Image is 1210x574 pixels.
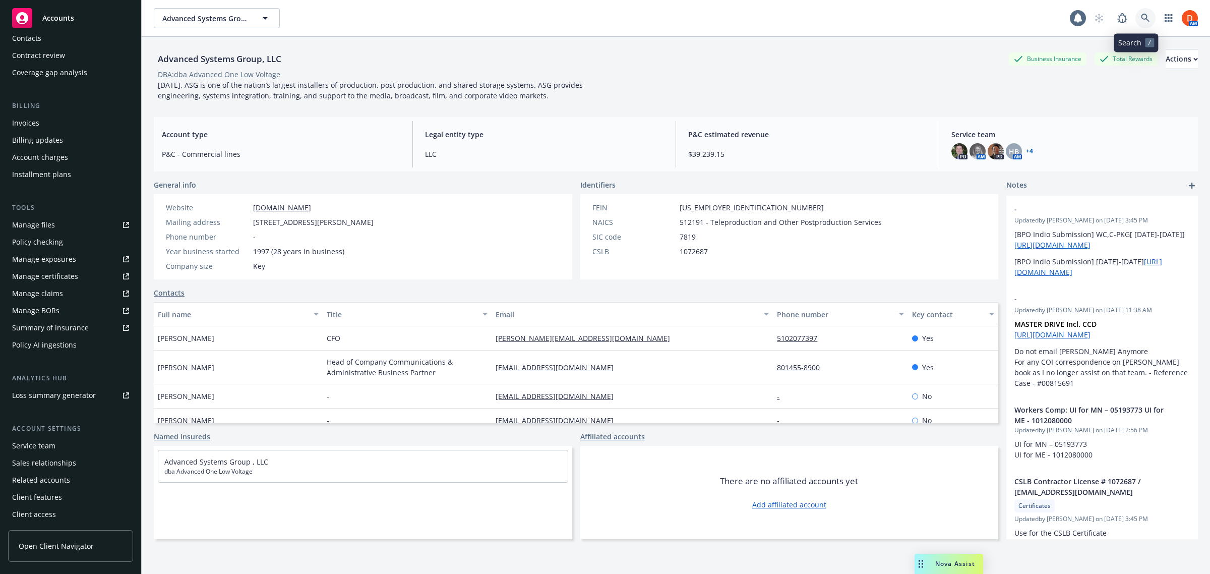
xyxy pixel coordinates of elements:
a: Accounts [8,4,133,32]
div: Contacts [12,30,41,46]
span: - [327,415,329,426]
a: Manage certificates [8,268,133,284]
a: add [1186,180,1198,192]
span: Account type [162,129,400,140]
p: [BPO Indio Submission] WC,C-PKG[ [DATE]-[DATE]] [1014,229,1190,250]
a: Manage files [8,217,133,233]
a: Contract review [8,47,133,64]
div: Manage files [12,217,55,233]
span: Updated by [PERSON_NAME] on [DATE] 3:45 PM [1014,216,1190,225]
span: CFO [327,333,340,343]
div: -Updatedby [PERSON_NAME] on [DATE] 11:38 AMMASTER DRIVE Incl. CCD [URL][DOMAIN_NAME]Do not email ... [1006,285,1198,396]
span: Head of Company Communications & Administrative Business Partner [327,357,488,378]
span: CSLB Contractor License # 1072687 / [EMAIL_ADDRESS][DOMAIN_NAME] [1014,476,1164,497]
div: Full name [158,309,308,320]
div: Coverage gap analysis [12,65,87,81]
div: Company size [166,261,249,271]
button: Email [492,302,773,326]
div: -Updatedby [PERSON_NAME] on [DATE] 3:45 PM[BPO Indio Submission] WC,C-PKG[ [DATE]-[DATE]][URL][DO... [1006,196,1198,285]
img: photo [970,143,986,159]
span: [PERSON_NAME] [158,362,214,373]
div: Analytics hub [8,373,133,383]
button: Nova Assist [915,554,983,574]
a: [PERSON_NAME][EMAIL_ADDRESS][DOMAIN_NAME] [496,333,678,343]
a: [DOMAIN_NAME] [253,203,311,212]
a: Manage exposures [8,251,133,267]
div: Workers Comp: UI for MN – 05193773 UI for ME - 1012080000Updatedby [PERSON_NAME] on [DATE] 2:56 P... [1006,396,1198,468]
span: No [922,391,932,401]
a: Sales relationships [8,455,133,471]
div: Loss summary generator [12,387,96,404]
a: Billing updates [8,132,133,148]
div: Website [166,202,249,213]
span: - [327,391,329,401]
a: Advanced Systems Group , LLC [164,457,268,467]
div: Installment plans [12,166,71,183]
a: Policy AI ingestions [8,337,133,353]
span: - [1014,204,1164,214]
a: Account charges [8,149,133,165]
div: Client features [12,489,62,505]
span: Service team [951,129,1190,140]
span: [PERSON_NAME] [158,391,214,401]
p: [BPO Indio Submission] [DATE]-[DATE] [1014,256,1190,277]
span: Accounts [42,14,74,22]
a: Affiliated accounts [580,431,645,442]
a: Installment plans [8,166,133,183]
a: Named insureds [154,431,210,442]
span: LLC [425,149,663,159]
span: $39,239.15 [688,149,927,159]
a: Contacts [154,288,185,298]
a: Summary of insurance [8,320,133,336]
span: Use for the CSLB Certificate [1014,528,1107,538]
div: Account charges [12,149,68,165]
div: SIC code [592,232,676,242]
a: Invoices [8,115,133,131]
a: Related accounts [8,472,133,488]
a: Manage BORs [8,303,133,319]
div: Phone number [777,309,893,320]
img: photo [988,143,1004,159]
span: P&C estimated revenue [688,129,927,140]
a: Report a Bug [1112,8,1132,28]
span: dba Advanced One Low Voltage [164,467,562,476]
span: Updated by [PERSON_NAME] on [DATE] 3:45 PM [1014,514,1190,524]
div: Tools [8,203,133,213]
button: Title [323,302,492,326]
div: Related accounts [12,472,70,488]
span: Legal entity type [425,129,663,140]
button: Advanced Systems Group, LLC [154,8,280,28]
div: CSLB [592,246,676,257]
span: Updated by [PERSON_NAME] on [DATE] 11:38 AM [1014,306,1190,315]
button: Key contact [908,302,998,326]
a: +4 [1026,148,1033,154]
button: Phone number [773,302,908,326]
span: Workers Comp: UI for MN – 05193773 UI for ME - 1012080000 [1014,405,1164,426]
span: Yes [922,362,934,373]
p: Do not email [PERSON_NAME] Anymore For any COI correspondence on [PERSON_NAME] book as I no longe... [1014,346,1190,388]
a: Policy checking [8,234,133,250]
a: [EMAIL_ADDRESS][DOMAIN_NAME] [496,416,622,425]
div: Invoices [12,115,39,131]
div: Policy checking [12,234,63,250]
span: Updated by [PERSON_NAME] on [DATE] 2:56 PM [1014,426,1190,435]
a: [EMAIL_ADDRESS][DOMAIN_NAME] [496,363,622,372]
span: Notes [1006,180,1027,192]
span: There are no affiliated accounts yet [720,475,858,487]
p: UI for MN – 05193773 UI for ME - 1012080000 [1014,439,1190,460]
div: Email [496,309,758,320]
span: 1072687 [680,246,708,257]
a: - [777,391,788,401]
img: photo [951,143,967,159]
a: Client features [8,489,133,505]
a: [EMAIL_ADDRESS][DOMAIN_NAME] [496,391,622,401]
span: Certificates [1018,501,1051,510]
span: Identifiers [580,180,616,190]
a: Switch app [1159,8,1179,28]
a: Coverage gap analysis [8,65,133,81]
div: Contract review [12,47,65,64]
div: Summary of insurance [12,320,89,336]
div: Total Rewards [1095,52,1158,65]
a: Loss summary generator [8,387,133,404]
